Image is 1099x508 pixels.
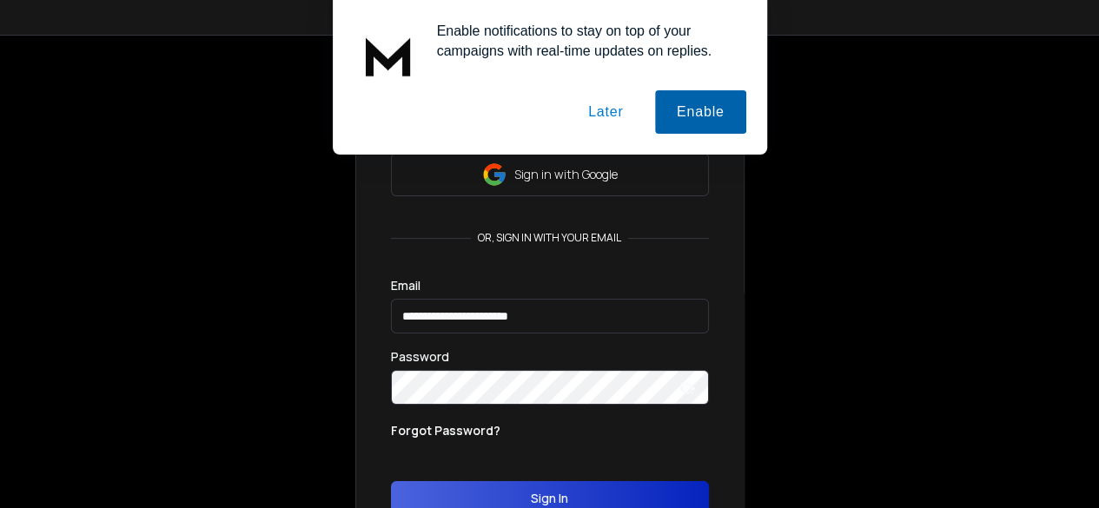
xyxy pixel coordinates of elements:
[566,90,645,134] button: Later
[391,351,449,363] label: Password
[391,153,709,196] button: Sign in with Google
[471,231,628,245] p: or, sign in with your email
[354,21,423,90] img: notification icon
[423,21,746,61] div: Enable notifications to stay on top of your campaigns with real-time updates on replies.
[514,166,618,183] p: Sign in with Google
[391,422,500,439] p: Forgot Password?
[391,280,420,292] label: Email
[655,90,746,134] button: Enable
